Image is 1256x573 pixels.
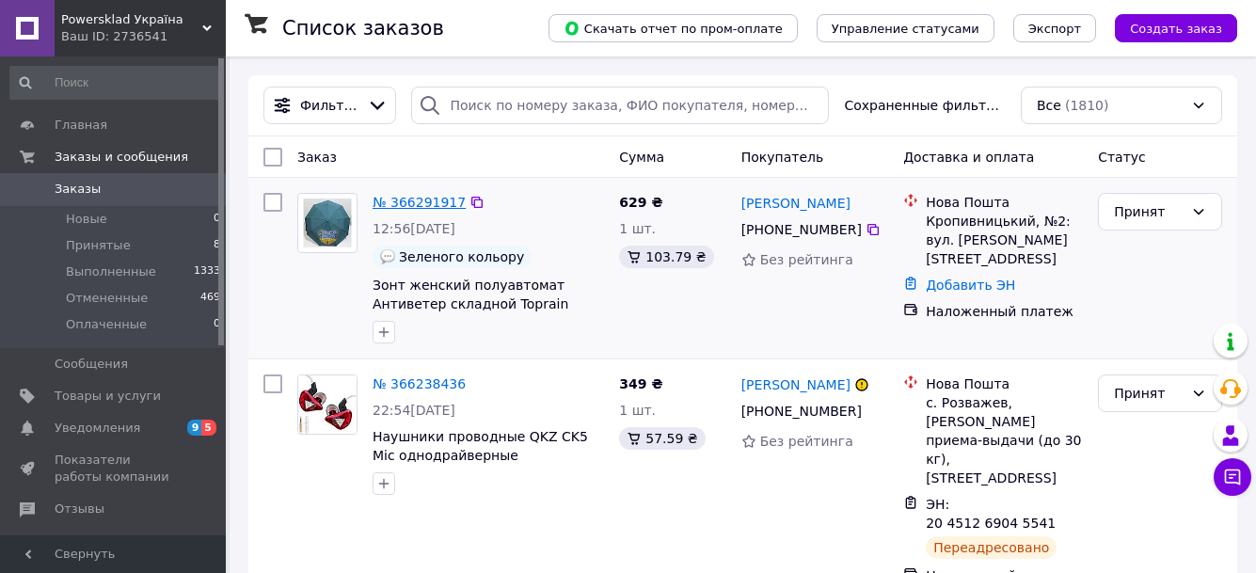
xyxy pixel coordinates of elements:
span: Заказ [297,150,337,165]
h1: Список заказов [282,17,444,40]
span: Управление статусами [832,22,979,36]
span: Все [1037,96,1061,115]
span: Доставка и оплата [903,150,1034,165]
span: Без рейтинга [760,434,853,449]
span: Уведомления [55,420,140,437]
span: 0 [214,211,220,228]
span: Показатели работы компании [55,452,174,485]
span: 629 ₴ [619,195,662,210]
a: Фото товару [297,193,358,253]
span: 0 [214,316,220,333]
button: Управление статусами [817,14,994,42]
span: Без рейтинга [760,252,853,267]
span: Товары и услуги [55,388,161,405]
a: № 366238436 [373,376,466,391]
span: Отзывы [55,501,104,517]
span: 5 [201,420,216,436]
input: Поиск [9,66,222,100]
div: [PHONE_NUMBER] [738,216,866,243]
span: 8 [214,237,220,254]
div: [PHONE_NUMBER] [738,398,866,424]
span: Оплаченные [66,316,147,333]
div: Кропивницький, №2: вул. [PERSON_NAME][STREET_ADDRESS] [926,212,1083,268]
span: Новые [66,211,107,228]
button: Скачать отчет по пром-оплате [549,14,798,42]
img: :speech_balloon: [380,249,395,264]
span: (1810) [1065,98,1109,113]
span: 9 [187,420,202,436]
div: Принят [1114,383,1184,404]
div: Принят [1114,201,1184,222]
div: 57.59 ₴ [619,427,705,450]
div: 103.79 ₴ [619,246,713,268]
button: Экспорт [1013,14,1096,42]
a: [PERSON_NAME] [741,194,851,213]
span: ЭН: 20 4512 6904 5541 [926,497,1056,531]
span: Заказы [55,181,101,198]
span: 1 шт. [619,403,656,418]
span: 1 шт. [619,221,656,236]
span: Покупатель [741,150,824,165]
span: Сообщения [55,356,128,373]
span: 349 ₴ [619,376,662,391]
span: Powersklad Україна [61,11,202,28]
div: Нова Пошта [926,193,1083,212]
div: Нова Пошта [926,374,1083,393]
a: № 366291917 [373,195,466,210]
span: Скачать отчет по пром-оплате [564,20,783,37]
span: Фильтры [300,96,359,115]
span: Создать заказ [1130,22,1222,36]
span: Заказы и сообщения [55,149,188,166]
img: Фото товару [298,375,357,434]
span: Главная [55,117,107,134]
span: Статус [1098,150,1146,165]
a: Фото товару [297,374,358,435]
span: Покупатели [55,533,132,550]
a: Создать заказ [1096,20,1237,35]
a: Наушники проводные QKZ CK5 Mic однодрайверные динамические Original Красный [373,429,594,482]
span: Зеленого кольору [399,249,524,264]
div: Переадресовано [926,536,1057,559]
img: Фото товару [298,199,357,247]
span: 469 [200,290,220,307]
span: Выполненные [66,263,156,280]
button: Создать заказ [1115,14,1237,42]
span: Сохраненные фильтры: [844,96,1006,115]
div: Наложенный платеж [926,302,1083,321]
span: 12:56[DATE] [373,221,455,236]
span: Отмененные [66,290,148,307]
span: Экспорт [1028,22,1081,36]
a: [PERSON_NAME] [741,375,851,394]
span: 1333 [194,263,220,280]
button: Чат с покупателем [1214,458,1251,496]
span: Принятые [66,237,131,254]
div: с. Розважев, [PERSON_NAME] приема-выдачи (до 30 кг), [STREET_ADDRESS] [926,393,1083,487]
input: Поиск по номеру заказа, ФИО покупателя, номеру телефона, Email, номеру накладной [411,87,829,124]
span: Сумма [619,150,664,165]
a: Зонт женский полуавтомат Антиветер складной Toprain Сердце [373,278,568,330]
span: 22:54[DATE] [373,403,455,418]
a: Добавить ЭН [926,278,1015,293]
div: Ваш ID: 2736541 [61,28,226,45]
